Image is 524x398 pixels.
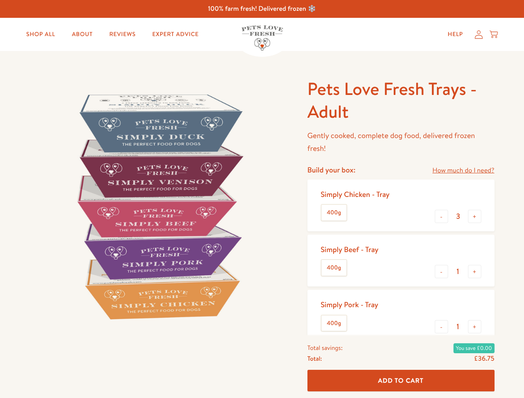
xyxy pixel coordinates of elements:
button: - [435,210,448,223]
span: You save £0.00 [453,343,495,353]
img: Pets Love Fresh Trays - Adult [30,78,288,335]
a: Expert Advice [146,26,205,43]
h1: Pets Love Fresh Trays - Adult [307,78,495,123]
button: + [468,265,481,278]
a: Shop All [19,26,62,43]
span: Total: [307,353,322,364]
span: Add To Cart [378,376,424,385]
span: £36.75 [474,354,494,363]
button: + [468,320,481,333]
span: Total savings: [307,342,343,353]
div: Simply Beef - Tray [321,245,378,254]
img: Pets Love Fresh [241,25,283,51]
label: 400g [322,315,346,331]
button: - [435,320,448,333]
h4: Build your box: [307,165,356,175]
a: Reviews [102,26,142,43]
a: About [65,26,99,43]
button: + [468,210,481,223]
button: - [435,265,448,278]
div: Simply Pork - Tray [321,300,378,309]
div: Simply Chicken - Tray [321,189,390,199]
button: Add To Cart [307,370,495,392]
p: Gently cooked, complete dog food, delivered frozen fresh! [307,129,495,155]
label: 400g [322,205,346,221]
a: Help [441,26,470,43]
label: 400g [322,260,346,276]
a: How much do I need? [432,165,494,176]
